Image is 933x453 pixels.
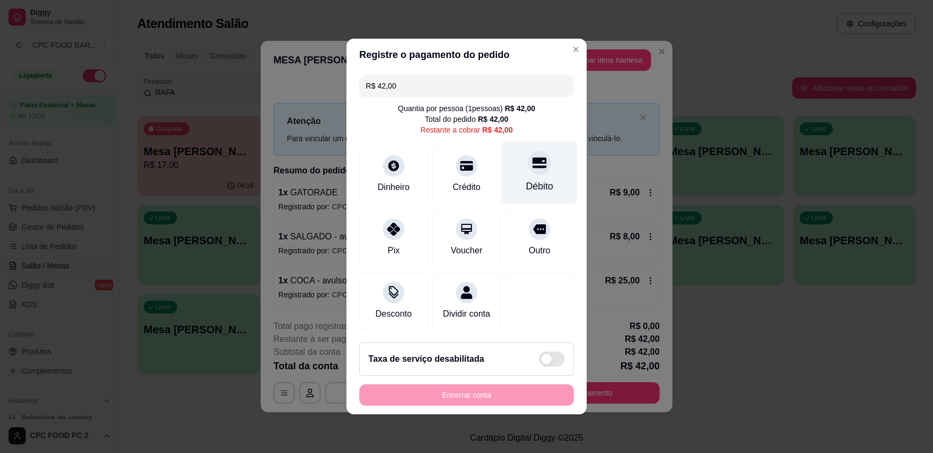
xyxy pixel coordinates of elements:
div: Crédito [453,181,480,194]
div: Pix [388,244,399,257]
div: R$ 42,00 [505,103,535,114]
div: Dividir conta [443,308,490,320]
div: Desconto [375,308,412,320]
div: R$ 42,00 [478,114,508,125]
div: Restante a cobrar [420,125,513,135]
header: Registre o pagamento do pedido [346,39,587,71]
div: Total do pedido [425,114,508,125]
div: Quantia por pessoa ( 1 pessoas) [398,103,535,114]
div: Débito [526,179,553,193]
div: Dinheiro [377,181,410,194]
button: Close [567,41,584,58]
input: Ex.: hambúrguer de cordeiro [366,75,567,97]
h2: Taxa de serviço desabilitada [368,353,484,366]
div: Outro [529,244,550,257]
div: Voucher [451,244,483,257]
div: R$ 42,00 [482,125,513,135]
